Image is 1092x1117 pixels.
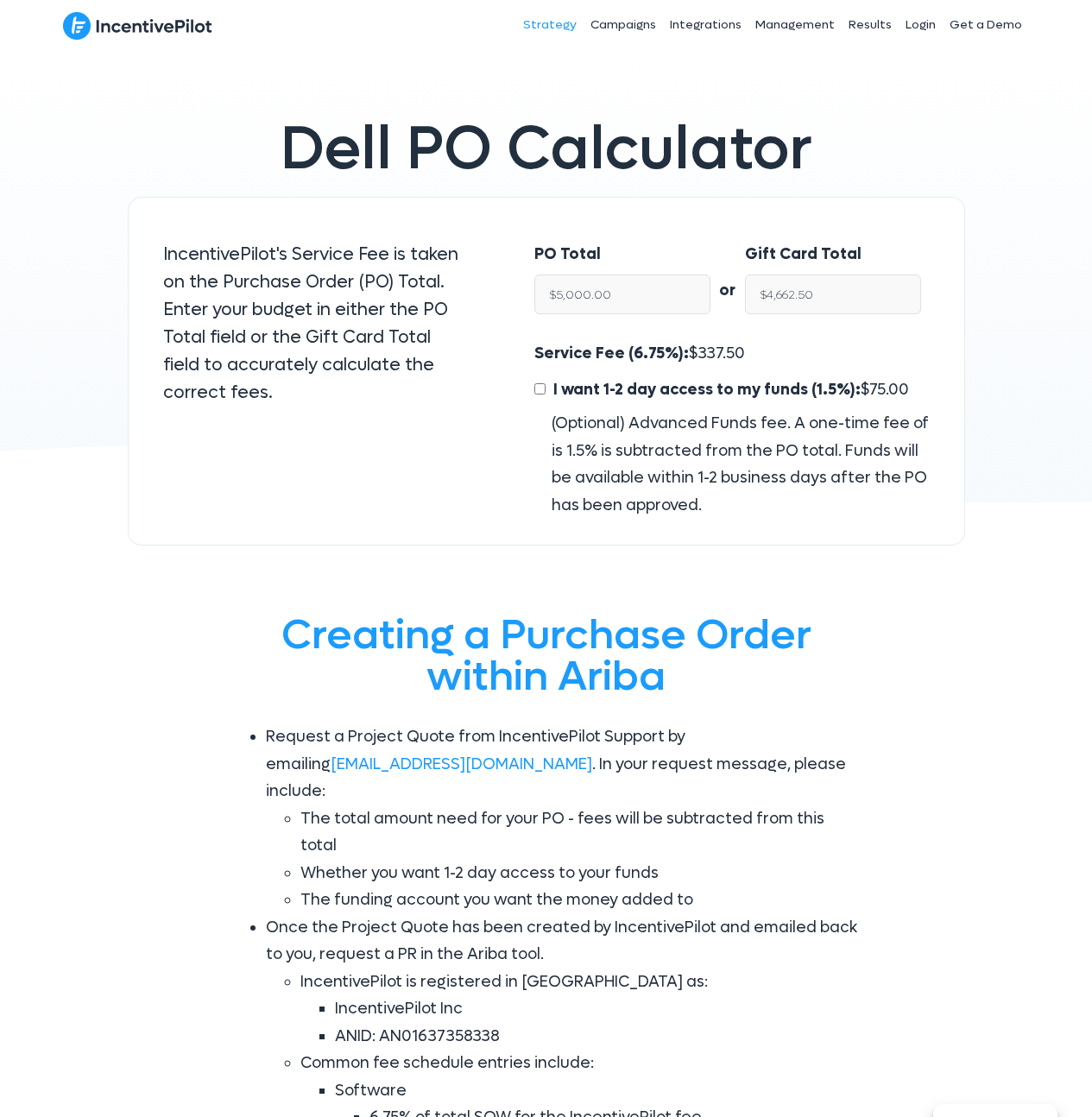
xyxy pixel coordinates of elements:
[300,860,862,887] li: Whether you want 1-2 day access to your funds
[697,344,745,363] span: 337.50
[163,241,466,407] p: IncentivePilot's Service Fee is taken on the Purchase Order (PO) Total. Enter your budget in eith...
[549,380,909,400] span: $
[534,340,929,519] div: $
[63,11,212,41] img: IncentivePilot
[281,110,812,188] span: Dell PO Calculator
[584,3,663,47] a: Campaigns
[534,241,601,268] label: PO Total
[899,3,943,47] a: Login
[943,3,1029,47] a: Get a Demo
[335,995,862,1023] li: IncentivePilot Inc
[745,241,862,268] label: Gift Card Total
[281,608,811,704] span: Creating a Purchase Order within Ariba
[335,1023,862,1051] li: ANID: AN01637358338
[534,383,546,394] input: I want 1-2 day access to my funds (1.5%):$75.00
[710,241,745,305] div: or
[331,754,592,774] a: [EMAIL_ADDRESS][DOMAIN_NAME]
[553,380,861,400] span: I want 1-2 day access to my funds (1.5%):
[869,380,909,400] span: 75.00
[266,723,862,914] li: Request a Project Quote from IncentivePilot Support by emailing . In your request message, please...
[842,3,899,47] a: Results
[534,410,929,519] div: (Optional) Advanced Funds fee. A one-time fee of is 1.5% is subtracted from the PO total. Funds w...
[516,3,584,47] a: Strategy
[300,969,862,1051] li: IncentivePilot is registered in [GEOGRAPHIC_DATA] as:
[534,344,689,363] span: Service Fee (6.75%):
[398,3,1030,47] nav: Header Menu
[748,3,842,47] a: Management
[300,805,862,860] li: The total amount need for your PO - fees will be subtracted from this total
[663,3,748,47] a: Integrations
[300,887,862,914] li: The funding account you want the money added to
